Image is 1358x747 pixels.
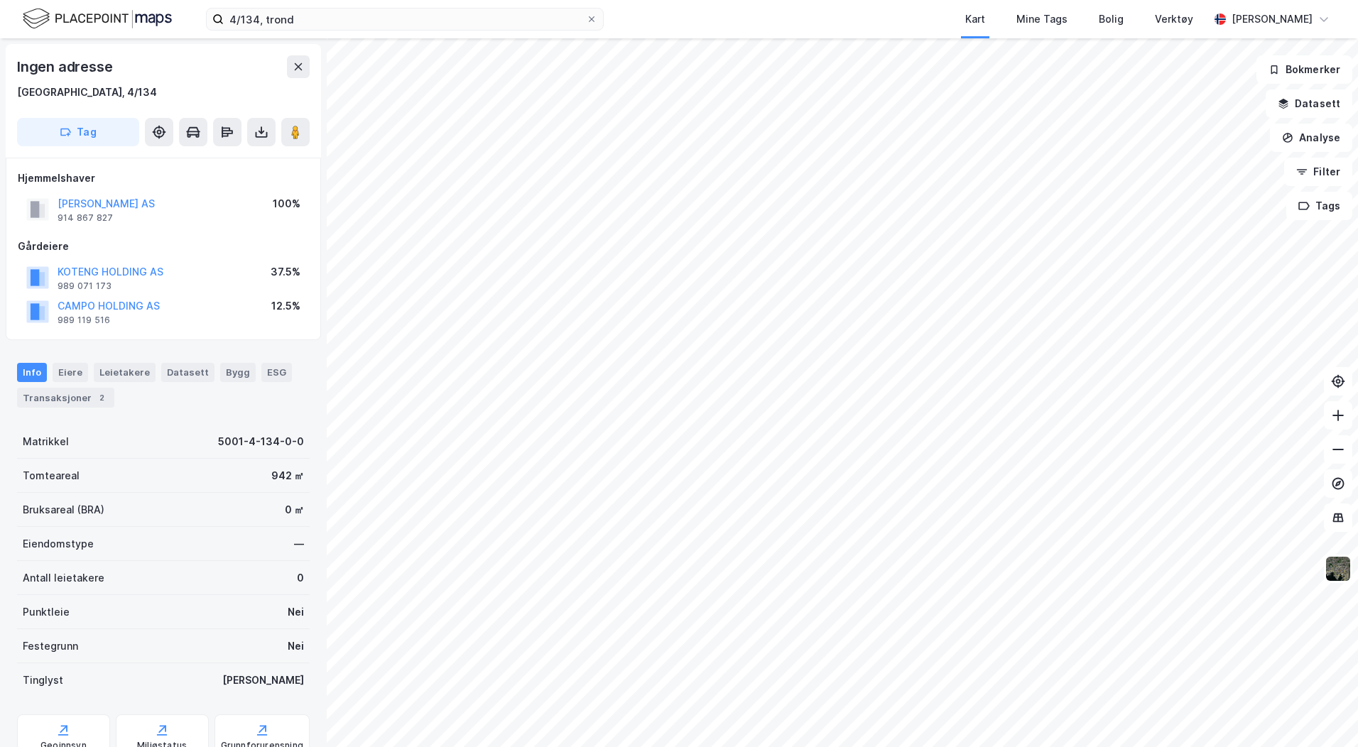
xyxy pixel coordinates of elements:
div: Hjemmelshaver [18,170,309,187]
img: 9k= [1325,555,1352,582]
div: 942 ㎡ [271,467,304,484]
img: logo.f888ab2527a4732fd821a326f86c7f29.svg [23,6,172,31]
button: Tag [17,118,139,146]
button: Tags [1286,192,1352,220]
div: Gårdeiere [18,238,309,255]
div: Tinglyst [23,672,63,689]
div: Bolig [1099,11,1124,28]
div: 914 867 827 [58,212,113,224]
div: Info [17,363,47,381]
div: — [294,535,304,552]
div: [GEOGRAPHIC_DATA], 4/134 [17,84,157,101]
button: Datasett [1266,89,1352,118]
div: Kontrollprogram for chat [1287,679,1358,747]
div: 2 [94,391,109,405]
div: 0 [297,569,304,587]
div: Datasett [161,363,214,381]
div: 5001-4-134-0-0 [218,433,304,450]
div: Nei [288,604,304,621]
div: 12.5% [271,298,300,315]
div: 100% [273,195,300,212]
div: Leietakere [94,363,156,381]
div: Bruksareal (BRA) [23,501,104,518]
div: 989 119 516 [58,315,110,326]
div: Punktleie [23,604,70,621]
div: Transaksjoner [17,388,114,408]
div: ESG [261,363,292,381]
div: Eiendomstype [23,535,94,552]
div: Verktøy [1155,11,1193,28]
button: Bokmerker [1256,55,1352,84]
div: Matrikkel [23,433,69,450]
div: Eiere [53,363,88,381]
button: Analyse [1270,124,1352,152]
div: [PERSON_NAME] [222,672,304,689]
div: Antall leietakere [23,569,104,587]
input: Søk på adresse, matrikkel, gårdeiere, leietakere eller personer [224,9,586,30]
button: Filter [1284,158,1352,186]
div: Ingen adresse [17,55,115,78]
div: Mine Tags [1016,11,1068,28]
div: Tomteareal [23,467,80,484]
div: 989 071 173 [58,280,112,292]
div: 37.5% [271,263,300,280]
div: [PERSON_NAME] [1232,11,1313,28]
div: Festegrunn [23,638,78,655]
div: 0 ㎡ [285,501,304,518]
div: Bygg [220,363,256,381]
div: Kart [965,11,985,28]
div: Nei [288,638,304,655]
iframe: Chat Widget [1287,679,1358,747]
